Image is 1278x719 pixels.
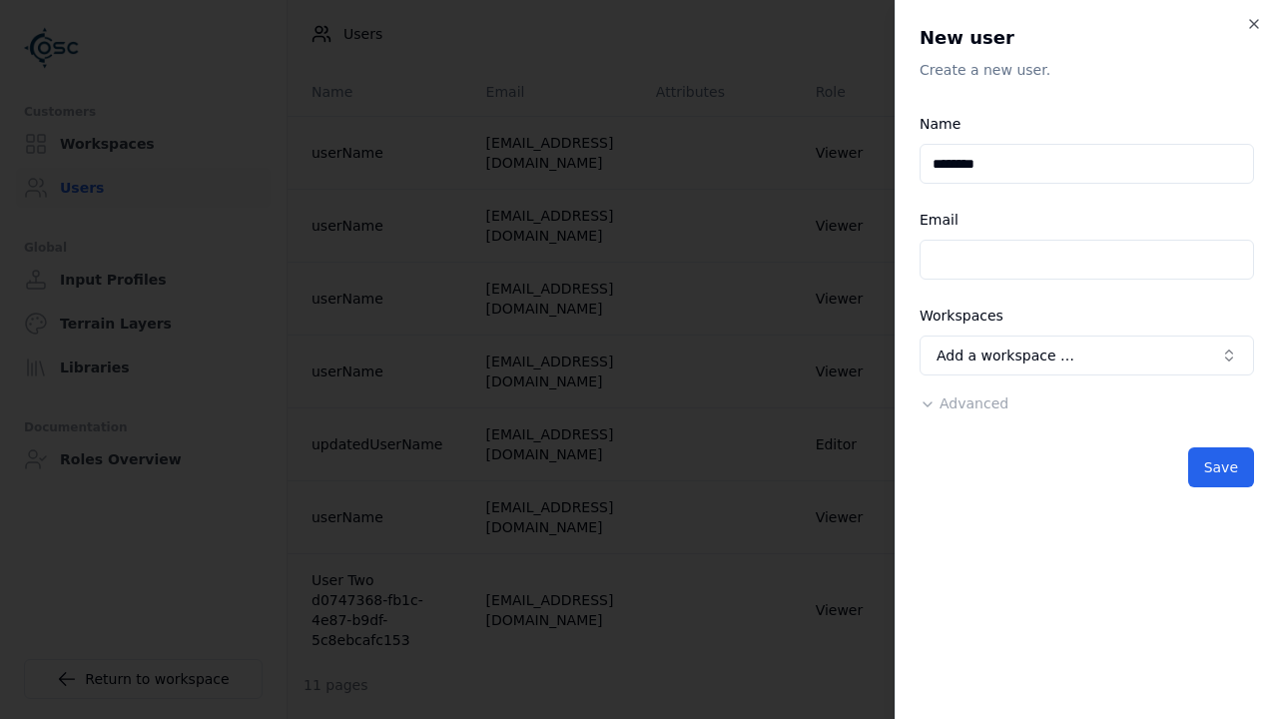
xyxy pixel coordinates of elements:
[1188,447,1254,487] button: Save
[920,212,958,228] label: Email
[920,24,1254,52] h2: New user
[920,308,1003,324] label: Workspaces
[920,393,1008,413] button: Advanced
[920,60,1254,80] p: Create a new user.
[937,346,1074,365] span: Add a workspace …
[920,116,960,132] label: Name
[940,395,1008,411] span: Advanced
